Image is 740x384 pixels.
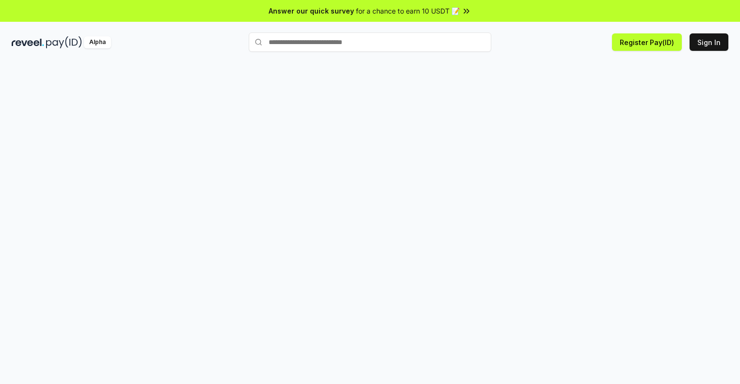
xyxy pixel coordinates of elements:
[84,36,111,48] div: Alpha
[356,6,460,16] span: for a chance to earn 10 USDT 📝
[12,36,44,48] img: reveel_dark
[46,36,82,48] img: pay_id
[690,33,728,51] button: Sign In
[269,6,354,16] span: Answer our quick survey
[612,33,682,51] button: Register Pay(ID)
